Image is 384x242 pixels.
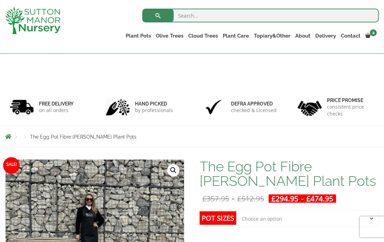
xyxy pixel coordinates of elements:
label: Pot Sizes [200,211,236,225]
nav: Breadcrumbs [5,134,379,139]
h6: Price promise [327,97,374,103]
bdi: 474.95 [306,194,333,203]
span: £ [271,194,276,203]
span: 2 [370,29,377,36]
a: Plant Care [220,31,251,41]
a: Olive Trees [153,31,186,41]
span: £ [202,194,207,203]
h6: Defra approved [231,101,277,107]
a: About [293,31,313,41]
h1: The Egg Pot Fibre [PERSON_NAME] Plant Pots [200,159,379,188]
img: 2.jpg [106,98,130,116]
input: Search... [142,9,379,22]
p: checked & Licensed [231,107,277,114]
bdi: 357.95 [202,194,229,203]
a: Plant Pots [123,31,153,41]
p: consistent price checks [327,103,374,117]
a: View full-screen image gallery [167,164,180,177]
a: Cloud Trees [186,31,220,41]
a: Delivery [313,31,338,41]
h6: FREE DELIVERY [39,101,74,107]
p: on all orders [39,107,74,114]
img: 4.jpg [298,97,322,118]
span: £ [306,194,310,203]
a: 2 [363,31,379,41]
bdi: 512.95 [237,194,264,203]
img: 1.jpg [10,98,34,116]
h6: hand picked [135,101,173,107]
a: Topiary&Other [251,31,293,41]
span: Sale! [3,157,20,174]
p: by professionals [135,107,173,114]
a: Contact [338,31,363,41]
span: The Egg Pot Fibre [PERSON_NAME] Plant Pots [30,134,136,140]
ins: - [269,194,336,203]
bdi: 294.95 [271,194,298,203]
del: - [200,194,267,203]
span: £ [237,194,241,203]
img: 3.jpg [202,98,226,116]
img: logo [5,7,60,34]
